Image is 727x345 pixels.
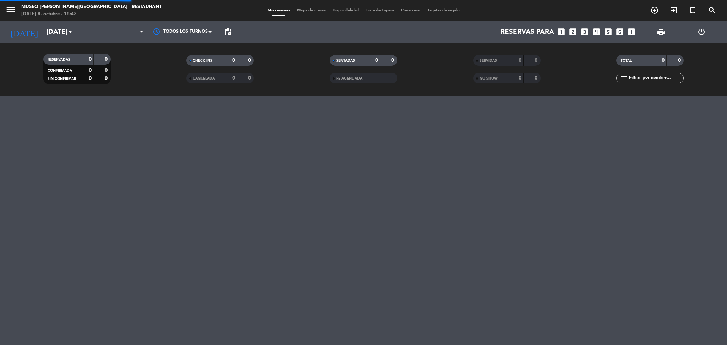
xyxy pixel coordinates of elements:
i: looks_5 [603,27,613,37]
span: Mapa de mesas [294,9,329,12]
strong: 0 [678,58,682,63]
i: looks_two [568,27,578,37]
span: CANCELADA [193,77,215,80]
button: menu [5,4,16,17]
span: Mis reservas [264,9,294,12]
i: add_box [627,27,636,37]
i: looks_one [557,27,566,37]
strong: 0 [105,57,109,62]
strong: 0 [535,58,539,63]
span: CONFIRMADA [48,69,72,72]
span: SERVIDAS [480,59,497,62]
span: print [657,28,665,36]
span: Lista de Espera [363,9,398,12]
i: looks_4 [592,27,601,37]
span: SIN CONFIRMAR [48,77,76,81]
div: [DATE] 8. octubre - 16:43 [21,11,162,18]
div: LOG OUT [681,21,722,43]
span: Reservas para [501,28,554,36]
i: [DATE] [5,24,43,40]
i: filter_list [620,74,628,82]
strong: 0 [248,76,252,81]
input: Filtrar por nombre... [628,74,683,82]
i: power_settings_new [697,28,706,36]
strong: 0 [248,58,252,63]
strong: 0 [105,68,109,73]
strong: 0 [391,58,395,63]
strong: 0 [105,76,109,81]
i: looks_3 [580,27,589,37]
span: SENTADAS [336,59,355,62]
i: menu [5,4,16,15]
strong: 0 [662,58,665,63]
strong: 0 [89,68,92,73]
strong: 0 [232,58,235,63]
i: arrow_drop_down [66,28,75,36]
i: search [708,6,716,15]
span: Tarjetas de regalo [424,9,463,12]
strong: 0 [519,76,521,81]
span: Pre-acceso [398,9,424,12]
i: looks_6 [615,27,624,37]
span: CHECK INS [193,59,212,62]
strong: 0 [232,76,235,81]
strong: 0 [375,58,378,63]
i: exit_to_app [669,6,678,15]
div: Museo [PERSON_NAME][GEOGRAPHIC_DATA] - Restaurant [21,4,162,11]
strong: 0 [89,76,92,81]
i: add_circle_outline [650,6,659,15]
i: turned_in_not [689,6,697,15]
strong: 0 [535,76,539,81]
span: Disponibilidad [329,9,363,12]
span: TOTAL [621,59,632,62]
strong: 0 [89,57,92,62]
span: RE AGENDADA [336,77,362,80]
span: RESERVADAS [48,58,70,61]
span: NO SHOW [480,77,498,80]
span: pending_actions [224,28,232,36]
strong: 0 [519,58,521,63]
